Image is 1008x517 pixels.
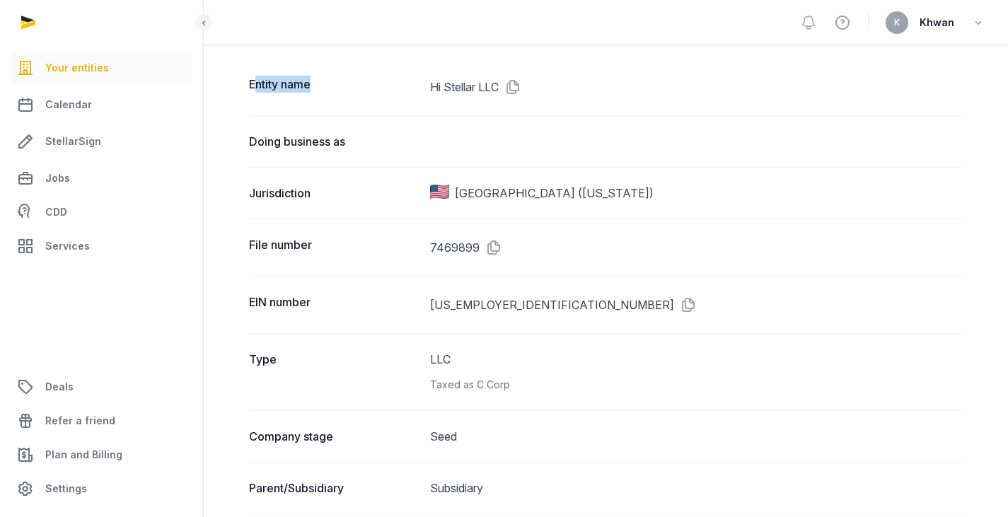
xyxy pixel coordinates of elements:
[11,124,192,158] a: StellarSign
[430,236,963,259] dd: 7469899
[249,351,419,393] dt: Type
[45,238,90,255] span: Services
[430,351,963,393] dd: LLC
[249,76,419,98] dt: Entity name
[45,96,92,113] span: Calendar
[249,480,419,496] dt: Parent/Subsidiary
[249,294,419,316] dt: EIN number
[45,170,70,187] span: Jobs
[249,236,419,259] dt: File number
[45,480,87,497] span: Settings
[45,133,101,150] span: StellarSign
[11,229,192,263] a: Services
[886,11,908,34] button: K
[249,133,419,150] dt: Doing business as
[894,18,900,27] span: K
[430,428,963,445] dd: Seed
[249,428,419,445] dt: Company stage
[249,185,419,202] dt: Jurisdiction
[45,378,74,395] span: Deals
[45,59,109,76] span: Your entities
[11,472,192,506] a: Settings
[11,88,192,122] a: Calendar
[11,161,192,195] a: Jobs
[430,294,963,316] dd: [US_EMPLOYER_IDENTIFICATION_NUMBER]
[45,204,67,221] span: CDD
[430,376,963,393] div: Taxed as C Corp
[11,51,192,85] a: Your entities
[11,438,192,472] a: Plan and Billing
[430,480,963,496] dd: Subsidiary
[11,404,192,438] a: Refer a friend
[937,449,1008,517] iframe: Chat Widget
[455,185,654,202] span: [GEOGRAPHIC_DATA] ([US_STATE])
[430,76,963,98] dd: Hi Stellar LLC
[920,14,954,31] span: Khwan
[11,370,192,404] a: Deals
[45,412,115,429] span: Refer a friend
[45,446,122,463] span: Plan and Billing
[11,198,192,226] a: CDD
